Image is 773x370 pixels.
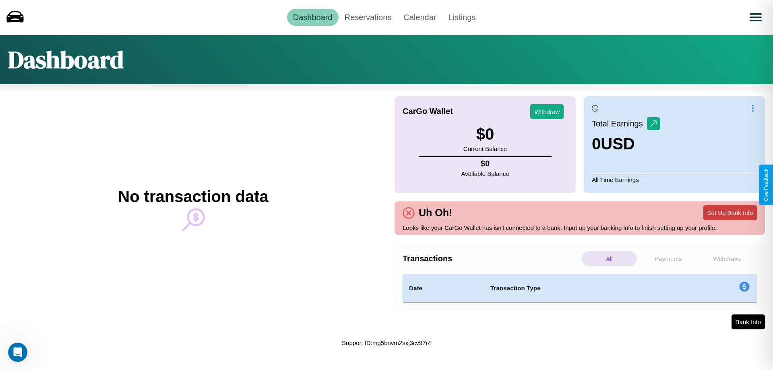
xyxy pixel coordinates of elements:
[403,274,757,302] table: simple table
[442,9,482,26] a: Listings
[641,251,696,266] p: Payments
[700,251,755,266] p: Withdraws
[415,207,456,219] h4: Uh Oh!
[403,254,580,263] h4: Transactions
[592,174,757,185] p: All Time Earnings
[8,43,124,76] h1: Dashboard
[592,135,660,153] h3: 0 USD
[8,343,27,362] iframe: Intercom live chat
[530,104,564,119] button: Withdraw
[490,283,673,293] h4: Transaction Type
[763,169,769,201] div: Give Feedback
[118,188,268,206] h2: No transaction data
[463,143,507,154] p: Current Balance
[339,9,398,26] a: Reservations
[592,116,647,131] p: Total Earnings
[463,125,507,143] h3: $ 0
[342,337,431,348] p: Support ID: mg5bnvm2sxj3cv97r4
[703,205,757,220] button: Set Up Bank Info
[582,251,637,266] p: All
[409,283,477,293] h4: Date
[461,168,509,179] p: Available Balance
[744,6,767,29] button: Open menu
[461,159,509,168] h4: $ 0
[397,9,442,26] a: Calendar
[732,314,765,329] button: Bank Info
[403,107,453,116] h4: CarGo Wallet
[287,9,339,26] a: Dashboard
[403,222,757,233] p: Looks like your CarGo Wallet has isn't connected to a bank. Input up your banking info to finish ...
